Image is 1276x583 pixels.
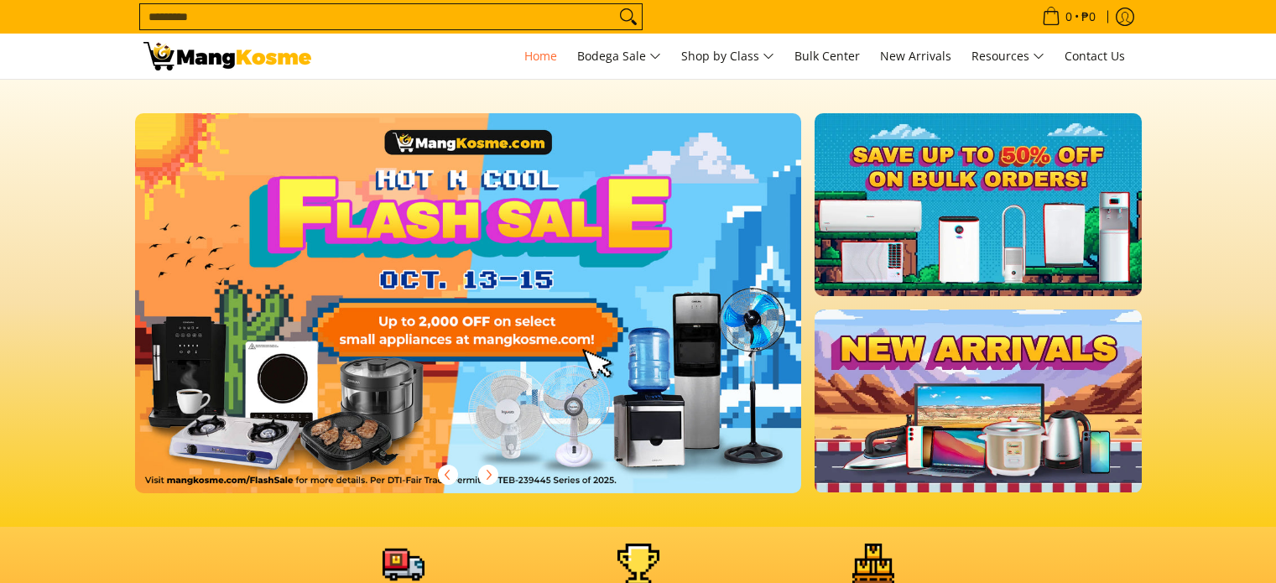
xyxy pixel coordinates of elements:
span: Contact Us [1065,48,1125,64]
span: New Arrivals [880,48,951,64]
span: Shop by Class [681,46,774,67]
button: Search [615,4,642,29]
button: Next [470,456,507,493]
span: Resources [971,46,1044,67]
nav: Main Menu [328,34,1133,79]
a: Resources [963,34,1053,79]
span: ₱0 [1079,11,1098,23]
span: Bulk Center [794,48,860,64]
span: Home [524,48,557,64]
a: Shop by Class [673,34,783,79]
img: Mang Kosme: Your Home Appliances Warehouse Sale Partner! [143,42,311,70]
button: Previous [430,456,466,493]
a: Bodega Sale [569,34,669,79]
a: Home [516,34,565,79]
span: Bodega Sale [577,46,661,67]
span: 0 [1063,11,1075,23]
a: Contact Us [1056,34,1133,79]
a: More [135,113,856,520]
a: New Arrivals [872,34,960,79]
span: • [1037,8,1101,26]
a: Bulk Center [786,34,868,79]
